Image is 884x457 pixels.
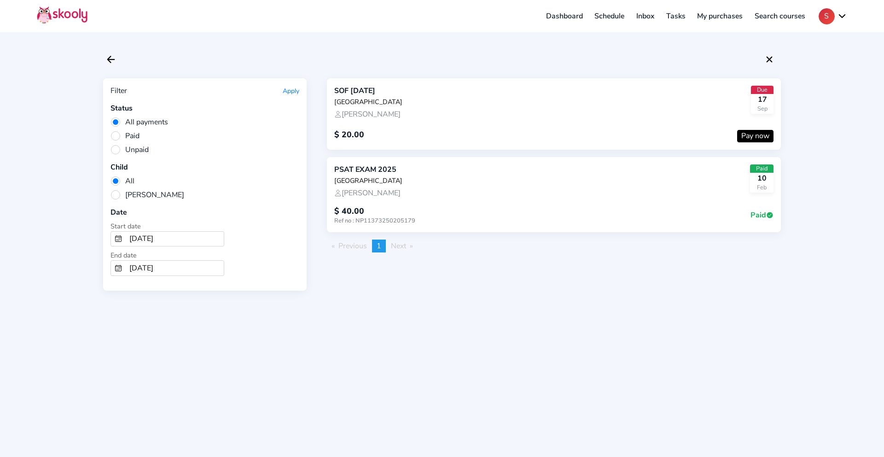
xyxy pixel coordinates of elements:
[766,211,773,219] ion-icon: checkmark circle
[111,261,126,275] button: calendar outline
[540,9,589,23] a: Dashboard
[334,176,402,185] div: [GEOGRAPHIC_DATA]
[334,189,342,197] ion-icon: person outline
[737,130,773,142] button: Pay now
[110,117,168,127] span: All payments
[377,241,381,251] span: 1
[115,235,122,242] ion-icon: calendar outline
[334,164,402,175] div: PSAT EXAM 2025
[691,9,749,23] a: My purchases
[110,86,127,96] div: Filter
[751,86,773,94] div: Due
[750,210,773,220] span: Paid
[37,6,87,24] img: Skooly
[334,111,342,118] ion-icon: person outline
[391,241,406,251] span: Next
[660,9,692,23] a: Tasks
[334,109,402,119] div: [PERSON_NAME]
[126,232,224,246] input: 13-09-2024
[327,240,781,252] ul: Pagination
[751,94,773,105] div: 17
[334,205,415,217] div: $ 40.00
[750,164,773,173] div: Paid
[334,188,402,198] div: [PERSON_NAME]
[110,251,137,260] span: End date
[819,8,847,24] button: Schevron down outline
[764,54,775,65] ion-icon: close
[111,232,126,246] button: calendar outline
[110,222,141,231] span: Start date
[338,241,367,251] span: Previous
[103,52,119,67] button: arrow back outline
[749,9,811,23] a: Search courses
[110,190,184,200] span: [PERSON_NAME]
[110,207,299,217] div: Date
[750,183,773,192] div: Feb
[630,9,660,23] a: Inbox
[110,176,134,186] span: All
[283,87,299,95] button: Apply
[589,9,631,23] a: Schedule
[110,145,149,155] span: Unpaid
[105,54,116,65] ion-icon: arrow back outline
[110,162,299,172] div: Child
[334,86,402,96] div: SOF [DATE]
[751,105,773,113] div: Sep
[334,217,415,225] div: Ref no : NP11373250205179
[334,129,364,140] div: $ 20.00
[110,131,140,141] span: Paid
[334,97,402,106] div: [GEOGRAPHIC_DATA]
[750,173,773,183] div: 10
[115,264,122,272] ion-icon: calendar outline
[110,103,299,113] div: Status
[762,52,777,67] button: close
